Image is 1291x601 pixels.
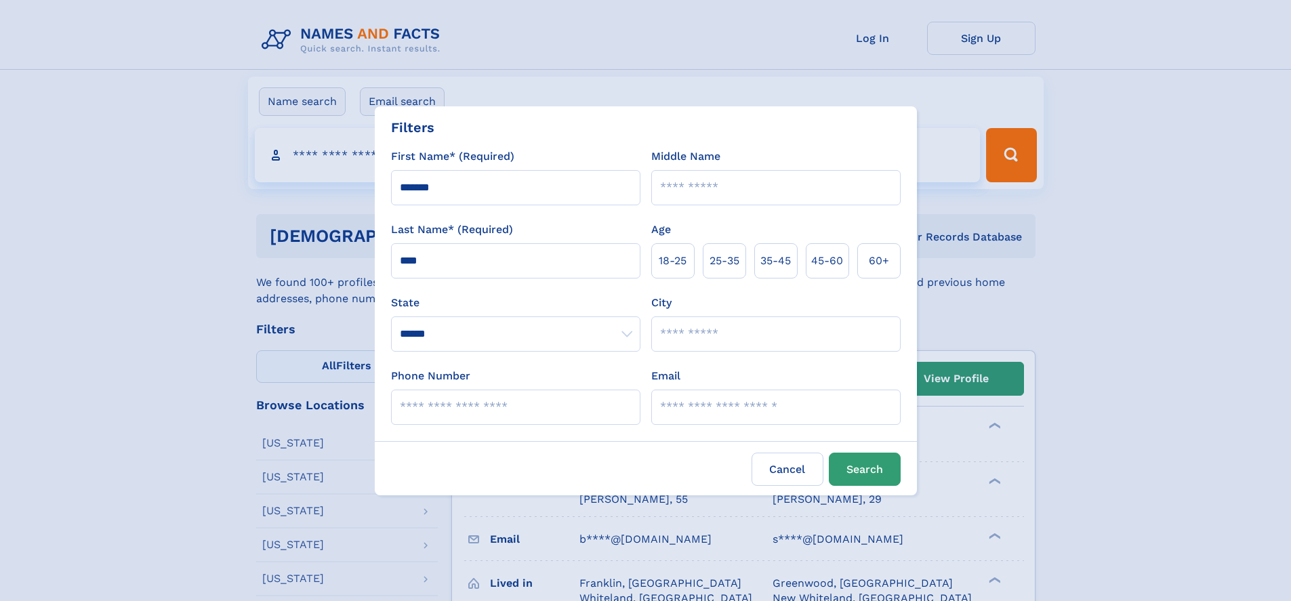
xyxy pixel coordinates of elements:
span: 18‑25 [659,253,687,269]
label: Age [651,222,671,238]
div: Filters [391,117,434,138]
button: Search [829,453,901,486]
label: Phone Number [391,368,470,384]
label: Middle Name [651,148,720,165]
label: City [651,295,672,311]
label: Last Name* (Required) [391,222,513,238]
span: 60+ [869,253,889,269]
label: First Name* (Required) [391,148,514,165]
span: 35‑45 [760,253,791,269]
label: Cancel [752,453,823,486]
label: State [391,295,640,311]
span: 25‑35 [710,253,739,269]
label: Email [651,368,680,384]
span: 45‑60 [811,253,843,269]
